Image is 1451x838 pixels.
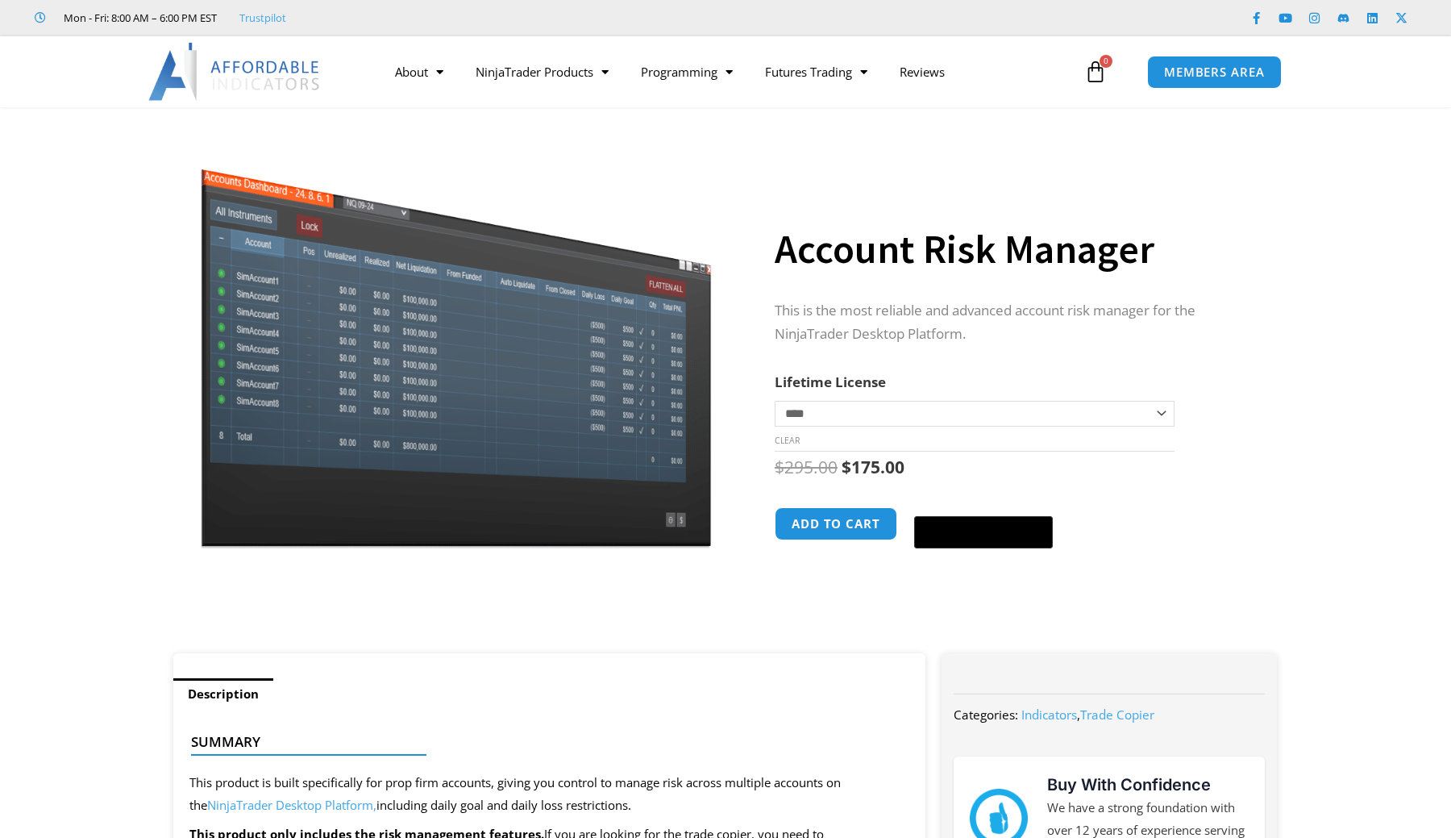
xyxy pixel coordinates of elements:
a: 0 [1060,48,1131,95]
h3: Buy With Confidence [1047,773,1249,797]
span: 0 [1100,55,1112,68]
bdi: 295.00 [775,456,838,478]
button: Add to cart [775,507,897,540]
a: Description [173,678,273,710]
button: Buy with GPay [914,516,1053,548]
img: Screenshot 2024-08-26 15462845454 [197,135,715,548]
a: Indicators [1021,707,1077,723]
a: Reviews [883,53,961,90]
a: About [379,53,459,90]
a: MEMBERS AREA [1147,56,1282,89]
a: Trustpilot [239,8,286,27]
p: This product is built specifically for prop firm accounts, giving you control to manage risk acro... [189,772,909,817]
label: Lifetime License [775,373,886,391]
a: Futures Trading [749,53,883,90]
bdi: 175.00 [842,456,904,478]
a: Trade Copier [1080,707,1154,723]
a: Clear options [775,435,800,446]
span: $ [775,456,784,478]
nav: Menu [379,53,1080,90]
h4: Summary [191,734,895,750]
iframe: Secure payment input frame [911,505,1056,507]
a: NinjaTrader Products [459,53,625,90]
span: MEMBERS AREA [1164,66,1265,78]
span: , [1021,707,1154,723]
span: Mon - Fri: 8:00 AM – 6:00 PM EST [60,8,217,27]
a: NinjaTrader Desktop Platform, [207,797,376,813]
h1: Account Risk Manager [775,221,1245,277]
img: LogoAI | Affordable Indicators – NinjaTrader [148,43,322,101]
a: Programming [625,53,749,90]
span: $ [842,456,851,478]
p: This is the most reliable and advanced account risk manager for the NinjaTrader Desktop Platform. [775,299,1245,346]
span: Categories: [954,707,1018,723]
